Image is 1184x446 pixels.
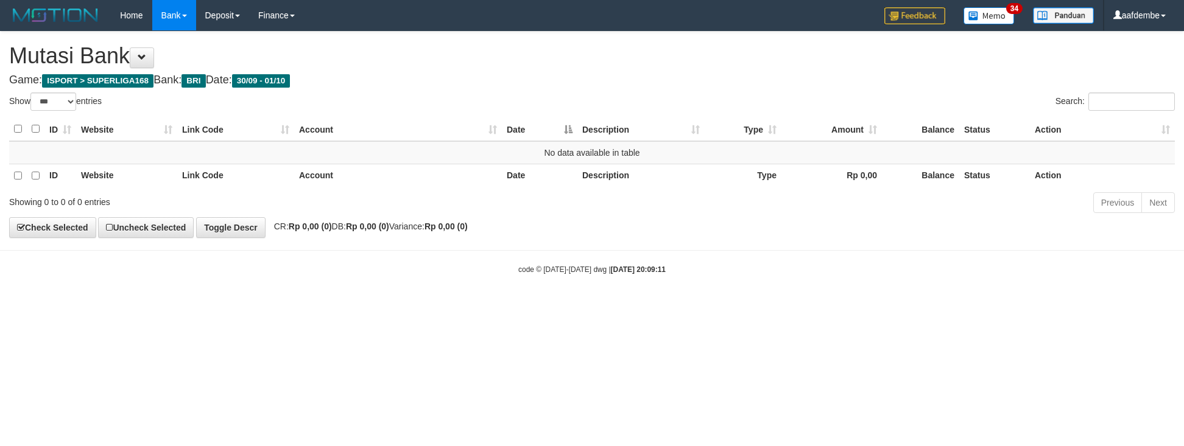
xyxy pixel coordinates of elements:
span: 34 [1006,3,1023,14]
h4: Game: Bank: Date: [9,74,1175,86]
th: Amount: activate to sort column ascending [781,117,882,141]
strong: Rp 0,00 (0) [346,221,389,231]
span: ISPORT > SUPERLIGA168 [42,74,153,88]
th: Website: activate to sort column ascending [76,117,177,141]
th: Date [502,164,577,187]
th: Account: activate to sort column ascending [294,117,502,141]
span: CR: DB: Variance: [268,221,468,231]
th: Balance [882,164,959,187]
th: Description: activate to sort column ascending [577,117,705,141]
strong: [DATE] 20:09:11 [611,265,666,274]
th: ID: activate to sort column ascending [44,117,76,141]
img: panduan.png [1033,7,1094,24]
th: Action [1030,164,1175,187]
a: Previous [1093,192,1142,213]
div: Showing 0 to 0 of 0 entries [9,191,484,208]
th: Type: activate to sort column ascending [705,117,781,141]
a: Check Selected [9,217,96,238]
th: Status [959,117,1030,141]
input: Search: [1088,92,1175,111]
select: Showentries [30,92,76,111]
label: Search: [1055,92,1175,111]
th: Status [959,164,1030,187]
th: Date: activate to sort column descending [502,117,577,141]
img: MOTION_logo.png [9,6,102,24]
th: Website [76,164,177,187]
td: No data available in table [9,141,1175,164]
th: Balance [882,117,959,141]
a: Uncheck Selected [98,217,194,238]
label: Show entries [9,92,102,111]
span: BRI [181,74,205,88]
img: Feedback.jpg [884,7,945,24]
h1: Mutasi Bank [9,44,1175,68]
th: Link Code: activate to sort column ascending [177,117,294,141]
strong: Rp 0,00 (0) [425,221,468,231]
th: Type [705,164,781,187]
a: Next [1141,192,1175,213]
img: Button%20Memo.svg [964,7,1015,24]
th: Account [294,164,502,187]
th: Rp 0,00 [781,164,882,187]
th: Description [577,164,705,187]
small: code © [DATE]-[DATE] dwg | [518,265,666,274]
th: Link Code [177,164,294,187]
a: Toggle Descr [196,217,266,238]
strong: Rp 0,00 (0) [289,221,332,231]
th: Action: activate to sort column ascending [1030,117,1175,141]
span: 30/09 - 01/10 [232,74,291,88]
th: ID [44,164,76,187]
